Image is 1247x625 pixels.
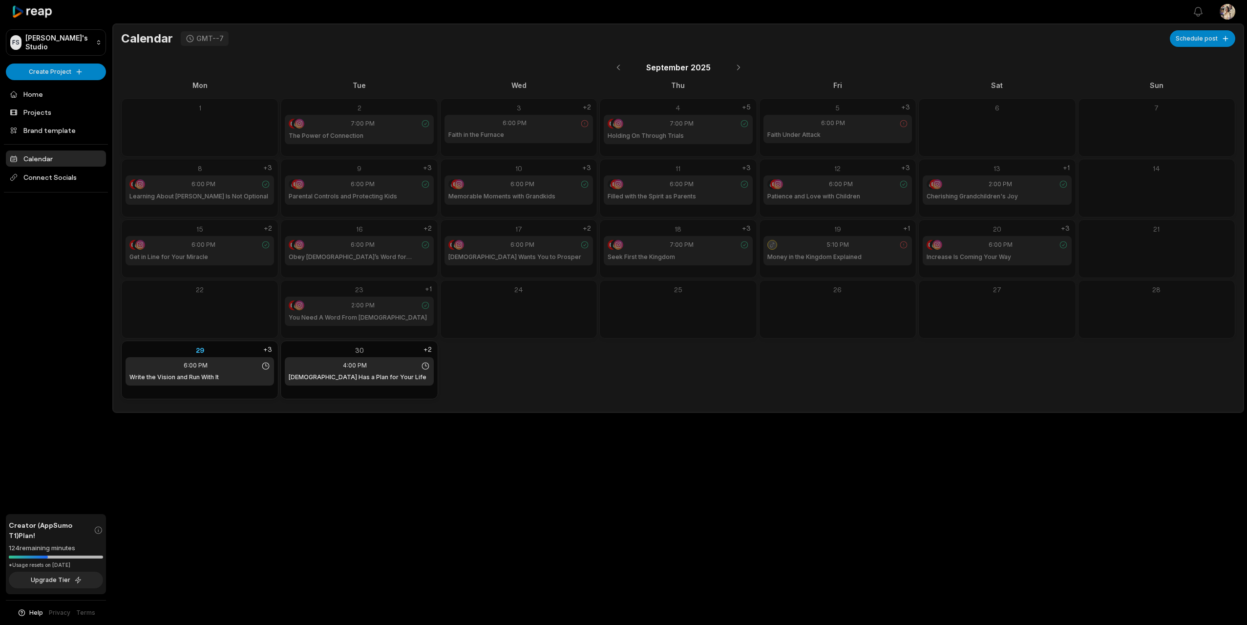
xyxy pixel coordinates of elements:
[608,192,696,201] h1: Filled with the Spirit as Parents
[351,119,375,128] span: 7:00 PM
[285,284,433,295] div: 23
[448,130,504,139] h1: Faith in the Furnace
[989,240,1013,249] span: 6:00 PM
[670,240,694,249] span: 7:00 PM
[285,103,433,113] div: 2
[289,192,397,201] h1: Parental Controls and Protecting Kids
[927,192,1018,201] h1: Cherishing Grandchildren's Joy
[670,180,694,189] span: 6:00 PM
[351,180,375,189] span: 6:00 PM
[927,253,1011,261] h1: Increase Is Coming Your Way
[25,34,92,51] p: [PERSON_NAME]'s Studio
[6,122,106,138] a: Brand template
[1082,284,1231,295] div: 28
[444,284,593,295] div: 24
[17,608,43,617] button: Help
[503,119,527,128] span: 6:00 PM
[9,520,94,540] span: Creator (AppSumo T1) Plan!
[923,284,1071,295] div: 27
[759,80,916,90] div: Fri
[1078,80,1235,90] div: Sun
[448,192,555,201] h1: Memorable Moments with Grandkids
[289,373,426,382] h1: [DEMOGRAPHIC_DATA] Has a Plan for Your Life
[444,224,593,234] div: 17
[767,253,862,261] h1: Money in the Kingdom Explained
[604,103,752,113] div: 4
[121,31,173,46] h1: Calendar
[6,169,106,186] span: Connect Socials
[289,131,363,140] h1: The Power of Connection
[763,103,912,113] div: 5
[126,345,274,355] div: 29
[1170,30,1235,47] button: Schedule post
[129,373,219,382] h1: Write the Vision and Run With It
[604,163,752,173] div: 11
[763,224,912,234] div: 19
[923,224,1071,234] div: 20
[280,80,438,90] div: Tue
[608,131,684,140] h1: Holding On Through Trials
[444,163,593,173] div: 10
[285,345,433,355] div: 30
[510,240,534,249] span: 6:00 PM
[670,119,694,128] span: 7:00 PM
[9,561,103,569] div: *Usage resets on [DATE]
[351,301,375,310] span: 2:00 PM
[763,163,912,173] div: 12
[1082,224,1231,234] div: 21
[6,151,106,167] a: Calendar
[191,180,215,189] span: 6:00 PM
[827,240,849,249] span: 5:10 PM
[126,163,274,173] div: 8
[510,180,534,189] span: 6:00 PM
[763,284,912,295] div: 26
[923,103,1071,113] div: 6
[196,34,224,43] div: GMT--7
[191,240,215,249] span: 6:00 PM
[76,608,95,617] a: Terms
[6,104,106,120] a: Projects
[126,103,274,113] div: 1
[923,163,1071,173] div: 13
[767,130,821,139] h1: Faith Under Attack
[285,224,433,234] div: 16
[918,80,1076,90] div: Sat
[129,253,208,261] h1: Get in Line for Your Miracle
[10,35,21,50] div: FS
[9,543,103,553] div: 124 remaining minutes
[289,253,429,261] h1: Obey [DEMOGRAPHIC_DATA]’s Word for Miracles
[121,80,278,90] div: Mon
[6,86,106,102] a: Home
[444,103,593,113] div: 3
[1082,163,1231,173] div: 14
[29,608,43,617] span: Help
[646,62,711,73] span: September 2025
[989,180,1012,189] span: 2:00 PM
[821,119,845,128] span: 6:00 PM
[285,163,433,173] div: 9
[343,361,367,370] span: 4:00 PM
[6,64,106,80] button: Create Project
[767,192,860,201] h1: Patience and Love with Children
[829,180,853,189] span: 6:00 PM
[184,361,208,370] span: 6:00 PM
[599,80,757,90] div: Thu
[351,240,375,249] span: 6:00 PM
[126,224,274,234] div: 15
[448,253,581,261] h1: [DEMOGRAPHIC_DATA] Wants You to Prosper
[604,284,752,295] div: 25
[49,608,70,617] a: Privacy
[126,284,274,295] div: 22
[129,192,268,201] h1: Learning About [PERSON_NAME] Is Not Optional
[1082,103,1231,113] div: 7
[608,253,675,261] h1: Seek First the Kingdom
[9,572,103,588] button: Upgrade Tier
[604,224,752,234] div: 18
[440,80,597,90] div: Wed
[289,313,427,322] h1: You Need A Word From [DEMOGRAPHIC_DATA]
